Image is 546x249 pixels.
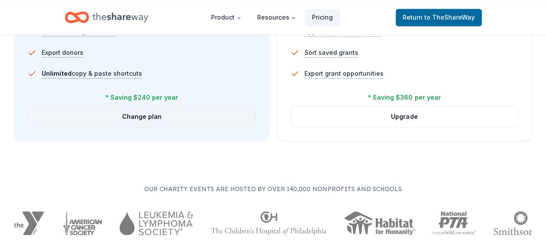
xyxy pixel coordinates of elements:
[368,92,440,103] div: * Saving $360 per year
[396,9,482,26] a: Returnto TheShareWay
[424,13,475,21] span: to TheShareWay
[204,9,248,26] button: Product
[28,106,255,127] button: Change plan
[42,70,72,77] span: Unlimited
[63,211,103,235] img: American Cancer Society
[42,70,142,77] span: copy & paste shortcuts
[106,92,178,103] div: * Saving $240 per year
[42,47,83,58] span: Export donors
[65,7,148,27] a: Home
[291,106,518,127] button: Upgrade
[211,211,326,235] img: The Children's Hospital of Philadelphia
[250,9,303,26] button: Resources
[433,211,477,235] img: National PTA
[403,12,475,23] span: Return
[304,47,358,58] span: Sort saved grants
[304,68,384,79] span: Export grant opportunities
[344,211,415,235] img: Habitat for Humanity
[14,183,532,194] p: Our charity events are hosted by over 140,000 nonprofits and schools
[14,211,46,235] img: YMCA
[305,9,340,26] a: Pricing
[204,7,340,27] nav: Main
[119,211,193,235] img: Leukemia & Lymphoma Society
